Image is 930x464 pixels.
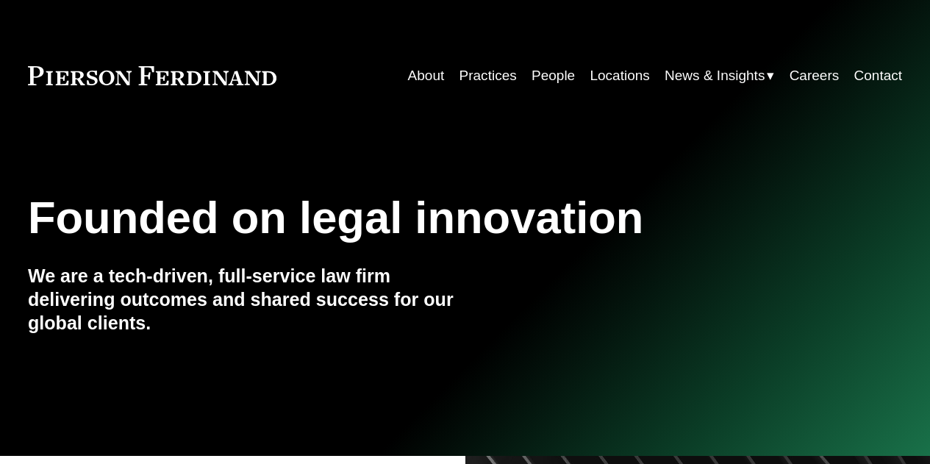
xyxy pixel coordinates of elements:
[665,63,765,88] span: News & Insights
[28,265,465,335] h4: We are a tech-driven, full-service law firm delivering outcomes and shared success for our global...
[665,62,774,90] a: folder dropdown
[590,62,649,90] a: Locations
[854,62,903,90] a: Contact
[532,62,575,90] a: People
[790,62,840,90] a: Careers
[408,62,445,90] a: About
[28,192,756,243] h1: Founded on legal innovation
[459,62,517,90] a: Practices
